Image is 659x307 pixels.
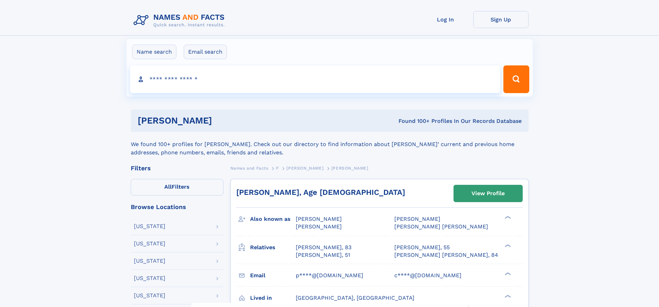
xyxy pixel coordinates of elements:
a: [PERSON_NAME] [286,164,323,172]
a: [PERSON_NAME], 83 [296,244,351,251]
span: [PERSON_NAME] [296,216,342,222]
div: ❯ [503,294,511,298]
a: [PERSON_NAME], 51 [296,251,350,259]
span: F [276,166,279,171]
a: Names and Facts [230,164,268,172]
h3: Email [250,270,296,281]
label: Name search [132,45,176,59]
span: [PERSON_NAME] [394,216,440,222]
div: [US_STATE] [134,224,165,229]
div: Browse Locations [131,204,223,210]
span: [PERSON_NAME] [296,223,342,230]
div: Found 100+ Profiles In Our Records Database [305,117,522,125]
div: View Profile [472,186,505,201]
h3: Also known as [250,213,296,225]
span: [PERSON_NAME] [286,166,323,171]
h3: Lived in [250,292,296,304]
div: ❯ [503,243,511,248]
div: We found 100+ profiles for [PERSON_NAME]. Check out our directory to find information about [PERS... [131,132,529,157]
label: Email search [184,45,227,59]
a: View Profile [454,185,522,202]
div: [US_STATE] [134,276,165,281]
button: Search Button [503,65,529,93]
span: [PERSON_NAME] [PERSON_NAME] [394,223,488,230]
img: Logo Names and Facts [131,11,230,30]
div: Filters [131,165,223,171]
a: [PERSON_NAME] [PERSON_NAME], 84 [394,251,498,259]
a: Log In [418,11,473,28]
div: ❯ [503,271,511,276]
div: [US_STATE] [134,241,165,246]
a: [PERSON_NAME], Age [DEMOGRAPHIC_DATA] [236,188,405,197]
div: [US_STATE] [134,293,165,298]
a: Sign Up [473,11,529,28]
h1: [PERSON_NAME] [138,116,305,125]
div: [US_STATE] [134,258,165,264]
a: F [276,164,279,172]
input: search input [130,65,501,93]
span: [GEOGRAPHIC_DATA], [GEOGRAPHIC_DATA] [296,295,414,301]
span: [PERSON_NAME] [331,166,368,171]
h3: Relatives [250,242,296,253]
label: Filters [131,179,223,196]
span: All [164,183,172,190]
div: ❯ [503,215,511,220]
a: [PERSON_NAME], 55 [394,244,450,251]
